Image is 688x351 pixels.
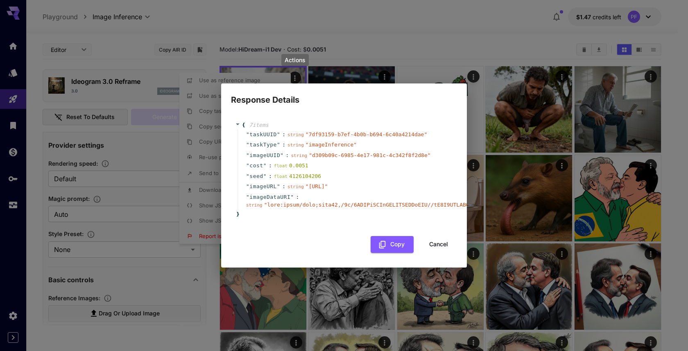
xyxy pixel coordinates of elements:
[281,54,309,66] div: Actions
[249,172,263,180] span: seed
[306,131,427,137] span: " 7df93159-b7ef-4b0b-b694-6c40a4214dae "
[249,182,277,191] span: imageURL
[246,194,249,200] span: "
[371,236,414,253] button: Copy
[277,183,280,189] span: "
[287,142,304,148] span: string
[287,132,304,137] span: string
[246,131,249,137] span: "
[249,162,263,170] span: cost
[306,142,357,148] span: " imageInference "
[274,163,287,169] span: float
[282,130,285,139] span: :
[249,122,269,128] span: 7 item s
[235,210,240,218] span: }
[277,131,280,137] span: "
[249,193,290,201] span: imageDataURI
[420,236,457,253] button: Cancel
[246,152,249,158] span: "
[249,141,277,149] span: taskType
[287,184,304,189] span: string
[291,153,307,158] span: string
[221,83,467,106] h2: Response Details
[280,152,283,158] span: "
[246,183,249,189] span: "
[242,121,245,129] span: {
[282,182,285,191] span: :
[246,142,249,148] span: "
[246,202,263,208] span: string
[246,162,249,169] span: "
[290,194,294,200] span: "
[249,130,277,139] span: taskUUID
[274,162,308,170] div: 0.0051
[309,152,430,158] span: " d309b09c-6985-4e17-981c-4c342f8f2d8e "
[249,151,280,160] span: imageUUID
[263,173,267,179] span: "
[263,162,267,169] span: "
[246,173,249,179] span: "
[277,142,280,148] span: "
[306,183,328,189] span: " [URL] "
[274,174,287,179] span: float
[282,141,285,149] span: :
[269,162,272,170] span: :
[286,151,289,160] span: :
[296,193,299,201] span: :
[274,172,321,180] div: 4126104206
[269,172,272,180] span: :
